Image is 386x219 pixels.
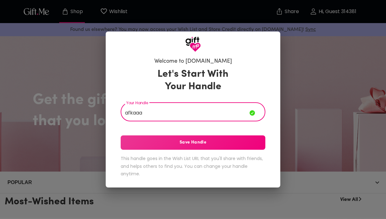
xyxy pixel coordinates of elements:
[121,155,265,178] h6: This handle goes in the Wish List URL that you'll share with friends, and helps others to find yo...
[150,68,236,93] h3: Let's Start With Your Handle
[121,104,249,121] input: Your Handle
[154,58,232,65] h6: Welcome to [DOMAIN_NAME]
[185,36,201,52] img: GiftMe Logo
[121,139,265,146] span: Save Handle
[121,135,265,150] button: Save Handle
